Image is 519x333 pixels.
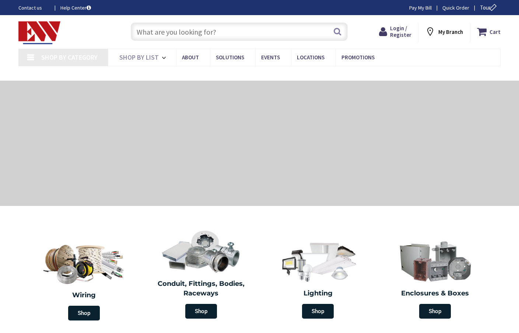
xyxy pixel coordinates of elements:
a: Wiring Shop [26,236,143,324]
a: Pay My Bill [409,4,432,11]
span: Events [261,54,280,61]
a: Lighting Shop [262,236,375,322]
span: Shop [302,304,334,319]
img: Electrical Wholesalers, Inc. [18,21,60,44]
span: Shop [68,306,100,320]
span: Shop By List [119,53,159,62]
span: About [182,54,199,61]
a: Contact us [18,4,49,11]
strong: Cart [490,25,501,38]
a: Quick Order [442,4,469,11]
a: Conduit, Fittings, Bodies, Raceways Shop [144,226,258,322]
input: What are you looking for? [131,22,348,41]
h2: Wiring [29,291,139,300]
span: Login / Register [390,25,411,38]
a: Login / Register [379,25,411,38]
span: Shop By Category [41,53,98,62]
span: Promotions [341,54,375,61]
a: Help Center [60,4,91,11]
a: Enclosures & Boxes Shop [378,236,492,322]
h2: Lighting [265,289,371,298]
h2: Enclosures & Boxes [382,289,488,298]
span: Locations [297,54,325,61]
strong: My Branch [438,28,463,35]
span: Tour [480,4,499,11]
div: My Branch [425,25,463,38]
span: Shop [185,304,217,319]
span: Shop [419,304,451,319]
span: Solutions [216,54,244,61]
h2: Conduit, Fittings, Bodies, Raceways [148,279,254,298]
a: Cart [477,25,501,38]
